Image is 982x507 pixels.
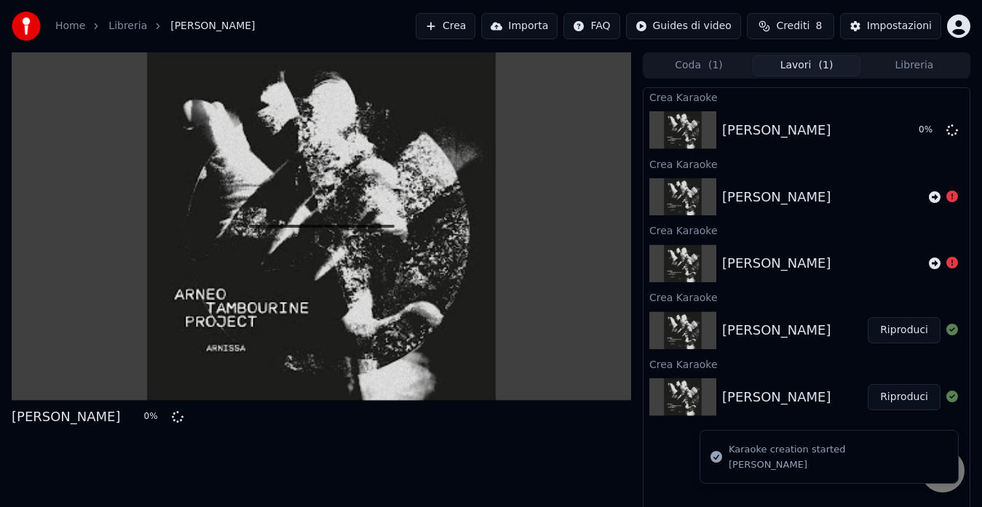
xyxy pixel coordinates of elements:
button: Guides di video [626,13,741,39]
button: Riproduci [868,317,941,343]
button: Lavori [753,55,860,76]
a: Home [55,19,85,33]
span: 8 [815,19,822,33]
span: Crediti [776,19,809,33]
div: [PERSON_NAME] [729,458,845,471]
div: [PERSON_NAME] [12,407,121,427]
button: Coda [645,55,753,76]
button: Libreria [860,55,968,76]
div: 0 % [144,411,166,423]
div: Crea Karaoke [644,221,970,239]
button: Crediti8 [747,13,834,39]
div: [PERSON_NAME] [722,120,831,140]
button: Riproduci [868,384,941,410]
a: Libreria [108,19,147,33]
div: Crea Karaoke [644,355,970,372]
button: FAQ [563,13,619,39]
button: Impostazioni [840,13,941,39]
div: Impostazioni [867,19,932,33]
div: [PERSON_NAME] [722,253,831,274]
div: Crea Karaoke [644,155,970,172]
span: ( 1 ) [708,58,723,73]
span: ( 1 ) [819,58,833,73]
nav: breadcrumb [55,19,256,33]
img: youka [12,12,41,41]
div: Karaoke creation started [729,442,845,457]
div: [PERSON_NAME] [722,320,831,340]
div: Crea Karaoke [644,88,970,105]
div: 0 % [919,124,941,136]
button: Crea [416,13,475,39]
button: Importa [481,13,558,39]
div: [PERSON_NAME] [722,387,831,407]
div: Crea Karaoke [644,288,970,306]
span: [PERSON_NAME] [170,19,255,33]
div: [PERSON_NAME] [722,187,831,207]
